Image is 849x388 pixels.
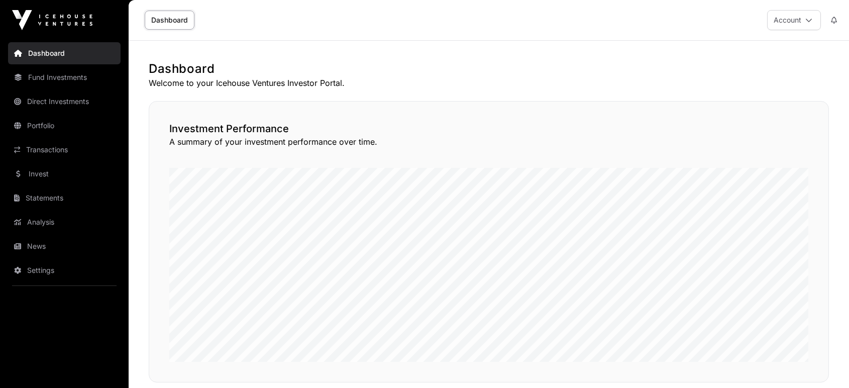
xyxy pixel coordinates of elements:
[8,163,121,185] a: Invest
[8,115,121,137] a: Portfolio
[8,187,121,209] a: Statements
[169,136,808,148] p: A summary of your investment performance over time.
[12,10,92,30] img: Icehouse Ventures Logo
[8,139,121,161] a: Transactions
[8,90,121,113] a: Direct Investments
[8,66,121,88] a: Fund Investments
[8,42,121,64] a: Dashboard
[8,211,121,233] a: Analysis
[145,11,194,30] a: Dashboard
[8,259,121,281] a: Settings
[149,77,829,89] p: Welcome to your Icehouse Ventures Investor Portal.
[169,122,808,136] h2: Investment Performance
[149,61,829,77] h1: Dashboard
[8,235,121,257] a: News
[767,10,821,30] button: Account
